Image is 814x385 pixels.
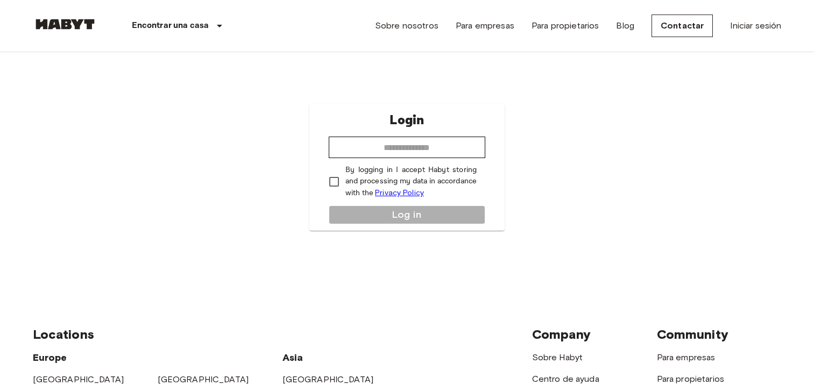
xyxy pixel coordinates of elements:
[616,19,634,32] a: Blog
[375,19,438,32] a: Sobre nosotros
[33,326,94,342] span: Locations
[532,19,599,32] a: Para propietarios
[33,374,124,384] a: [GEOGRAPHIC_DATA]
[390,111,424,130] p: Login
[282,374,374,384] a: [GEOGRAPHIC_DATA]
[282,352,303,363] span: Asia
[375,188,424,197] a: Privacy Policy
[132,19,209,32] p: Encontrar una casa
[532,352,583,362] a: Sobre Habyt
[652,15,713,37] a: Contactar
[730,19,781,32] a: Iniciar sesión
[657,374,725,384] a: Para propietarios
[345,165,477,199] p: By logging in I accept Habyt storing and processing my data in accordance with the
[532,374,599,384] a: Centro de ayuda
[33,352,67,363] span: Europe
[33,19,97,30] img: Habyt
[657,326,728,342] span: Community
[657,352,716,362] a: Para empresas
[456,19,514,32] a: Para empresas
[158,374,249,384] a: [GEOGRAPHIC_DATA]
[532,326,591,342] span: Company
